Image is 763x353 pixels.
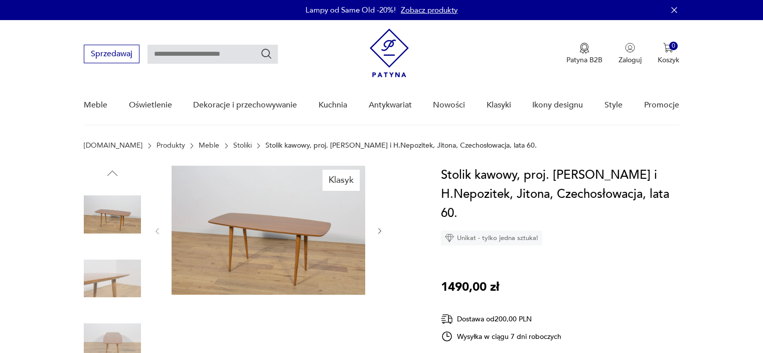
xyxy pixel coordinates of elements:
img: Ikonka użytkownika [625,43,635,53]
a: Produkty [157,142,185,150]
a: Klasyki [487,86,511,125]
a: Stoliki [233,142,252,150]
div: 0 [669,42,678,50]
img: Ikona dostawy [441,313,453,325]
a: Promocje [644,86,679,125]
a: Sprzedawaj [84,51,139,58]
div: Unikat - tylko jedna sztuka! [441,230,542,246]
p: 1490,00 zł [441,278,499,297]
button: Szukaj [260,48,272,60]
a: Kuchnia [319,86,347,125]
p: Lampy od Same Old -20%! [306,5,396,15]
a: Nowości [433,86,465,125]
img: Zdjęcie produktu Stolik kawowy, proj. B. Landsman i H.Nepozitek, Jitona, Czechosłowacja, lata 60. [172,166,365,295]
div: Dostawa od 200,00 PLN [441,313,561,325]
button: Zaloguj [619,43,642,65]
a: Oświetlenie [129,86,172,125]
img: Ikona diamentu [445,233,454,243]
button: Sprzedawaj [84,45,139,63]
button: Patyna B2B [566,43,602,65]
div: Klasyk [323,170,360,191]
img: Zdjęcie produktu Stolik kawowy, proj. B. Landsman i H.Nepozitek, Jitona, Czechosłowacja, lata 60. [84,186,141,243]
a: Meble [199,142,219,150]
a: [DOMAIN_NAME] [84,142,142,150]
a: Style [604,86,623,125]
p: Patyna B2B [566,55,602,65]
a: Dekoracje i przechowywanie [193,86,297,125]
div: Wysyłka w ciągu 7 dni roboczych [441,330,561,342]
a: Meble [84,86,107,125]
p: Zaloguj [619,55,642,65]
img: Patyna - sklep z meblami i dekoracjami vintage [370,29,409,77]
img: Ikona koszyka [663,43,673,53]
p: Koszyk [658,55,679,65]
a: Zobacz produkty [401,5,457,15]
img: Zdjęcie produktu Stolik kawowy, proj. B. Landsman i H.Nepozitek, Jitona, Czechosłowacja, lata 60. [84,250,141,307]
p: Stolik kawowy, proj. [PERSON_NAME] i H.Nepozitek, Jitona, Czechosłowacja, lata 60. [265,142,537,150]
h1: Stolik kawowy, proj. [PERSON_NAME] i H.Nepozitek, Jitona, Czechosłowacja, lata 60. [441,166,679,223]
a: Antykwariat [369,86,412,125]
a: Ikona medaluPatyna B2B [566,43,602,65]
a: Ikony designu [532,86,583,125]
img: Ikona medalu [579,43,589,54]
button: 0Koszyk [658,43,679,65]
